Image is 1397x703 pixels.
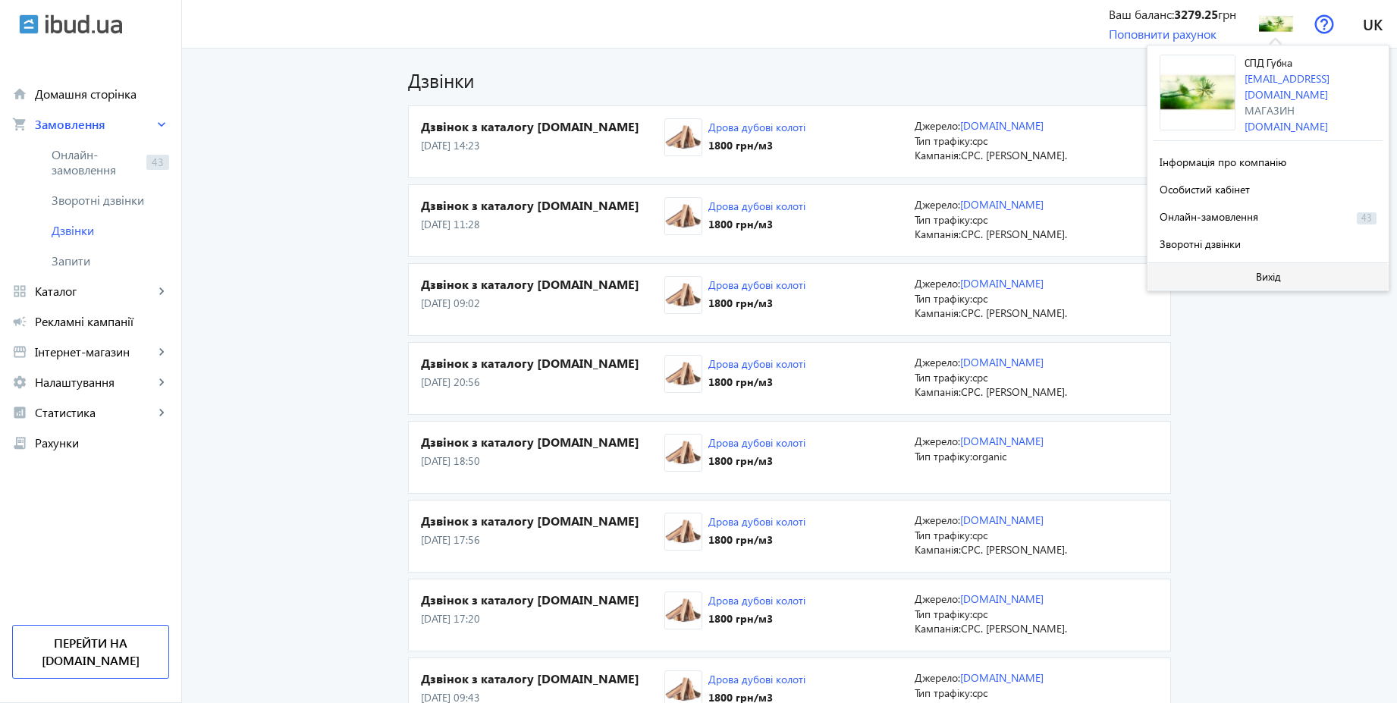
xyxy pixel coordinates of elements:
[708,278,805,292] a: Дрова дубові колоті
[960,118,1044,133] a: [DOMAIN_NAME]
[408,67,1171,93] h1: Дзвінки
[960,197,1044,212] a: [DOMAIN_NAME]
[35,284,154,299] span: Каталог
[35,86,169,102] span: Домашня сторінка
[1109,6,1236,23] div: Ваш баланс: грн
[915,276,960,290] span: Джерело:
[708,356,805,371] a: Дрова дубові колоті
[665,359,702,390] img: 1445501406-0_large_drova-kolotye-dub.jpg
[972,607,987,621] span: cpc
[421,355,664,372] h4: Дзвінок з каталогу [DOMAIN_NAME]
[960,434,1044,448] a: [DOMAIN_NAME]
[960,276,1044,290] a: [DOMAIN_NAME]
[421,532,664,548] p: [DATE] 17:56
[708,672,805,686] a: Дрова дубові колоті
[1245,58,1292,69] span: СПД Губка
[1154,202,1383,229] button: Онлайн-замовлення43
[915,291,972,306] span: Тип трафіку:
[665,516,702,548] img: 1445501406-0_large_drova-kolotye-dub.jpg
[708,611,805,626] div: 1800 грн /м3
[12,314,27,329] mat-icon: campaign
[1109,26,1216,42] a: Поповнити рахунок
[708,593,805,607] a: Дрова дубові колоті
[915,133,972,148] span: Тип трафіку:
[708,120,805,134] a: Дрова дубові колоті
[421,118,664,135] h4: Дзвінок з каталогу [DOMAIN_NAME]
[421,276,664,293] h4: Дзвінок з каталогу [DOMAIN_NAME]
[421,592,664,608] h4: Дзвінок з каталогу [DOMAIN_NAME]
[421,217,664,232] p: [DATE] 11:28
[915,592,960,606] span: Джерело:
[12,117,27,132] mat-icon: shopping_cart
[146,155,169,170] span: 43
[960,670,1044,685] a: [DOMAIN_NAME]
[708,435,805,450] a: Дрова дубові колоті
[665,122,702,153] img: 1445501406-0_large_drova-kolotye-dub.jpg
[52,253,169,268] span: Запити
[12,375,27,390] mat-icon: settings
[19,14,39,34] img: ibud.svg
[915,621,961,636] span: Кампанія:
[12,405,27,420] mat-icon: analytics
[421,453,664,469] p: [DATE] 18:50
[1245,119,1328,133] a: [DOMAIN_NAME]
[1357,212,1377,224] span: 43
[1314,14,1334,34] img: help.svg
[1154,174,1383,202] button: Особистий кабінет
[915,118,960,133] span: Джерело:
[154,117,169,132] mat-icon: keyboard_arrow_right
[915,513,960,527] span: Джерело:
[421,138,664,153] p: [DATE] 14:23
[972,370,987,384] span: cpc
[12,86,27,102] mat-icon: home
[421,434,664,450] h4: Дзвінок з каталогу [DOMAIN_NAME]
[46,14,122,34] img: ibud_text.svg
[961,542,1067,557] span: CPC. [PERSON_NAME].
[915,670,960,685] span: Джерело:
[915,212,972,227] span: Тип трафіку:
[1174,6,1218,22] b: 3279.25
[961,384,1067,399] span: CPC. [PERSON_NAME].
[915,434,960,448] span: Джерело:
[154,375,169,390] mat-icon: keyboard_arrow_right
[915,306,961,320] span: Кампанія:
[1259,7,1293,41] img: 271062da88864be017823864368000-e226bb5d4a.png
[1160,209,1258,224] span: Онлайн-замовлення
[35,117,154,132] span: Замовлення
[1160,155,1286,169] span: Інформація про компанію
[665,595,702,626] img: 1445501406-0_large_drova-kolotye-dub.jpg
[708,375,805,390] div: 1800 грн /м3
[421,296,664,311] p: [DATE] 09:02
[1147,263,1389,290] button: Вихід
[915,542,961,557] span: Кампанія:
[35,405,154,420] span: Статистика
[12,435,27,450] mat-icon: receipt_long
[972,528,987,542] span: cpc
[915,528,972,542] span: Тип трафіку:
[421,670,664,687] h4: Дзвінок з каталогу [DOMAIN_NAME]
[665,438,702,469] img: 1445501406-0_large_drova-kolotye-dub.jpg
[665,201,702,232] img: 1445501406-0_large_drova-kolotye-dub.jpg
[972,449,1006,463] span: organic
[915,197,960,212] span: Джерело:
[1245,102,1383,118] div: Магазин
[421,611,664,626] p: [DATE] 17:20
[960,592,1044,606] a: [DOMAIN_NAME]
[915,355,960,369] span: Джерело:
[52,193,152,208] span: Зворотні дзвінки
[961,227,1067,241] span: CPC. [PERSON_NAME].
[665,280,702,311] img: 1445501406-0_large_drova-kolotye-dub.jpg
[915,370,972,384] span: Тип трафіку:
[35,375,154,390] span: Налаштування
[708,138,805,153] div: 1800 грн /м3
[915,227,961,241] span: Кампанія:
[421,513,664,529] h4: Дзвінок з каталогу [DOMAIN_NAME]
[12,344,27,359] mat-icon: storefront
[708,217,805,232] div: 1800 грн /м3
[708,453,805,469] div: 1800 грн /м3
[1245,71,1330,102] a: [EMAIL_ADDRESS][DOMAIN_NAME]
[1363,14,1383,33] span: uk
[961,621,1067,636] span: CPC. [PERSON_NAME].
[1160,237,1241,251] span: Зворотні дзвінки
[915,607,972,621] span: Тип трафіку:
